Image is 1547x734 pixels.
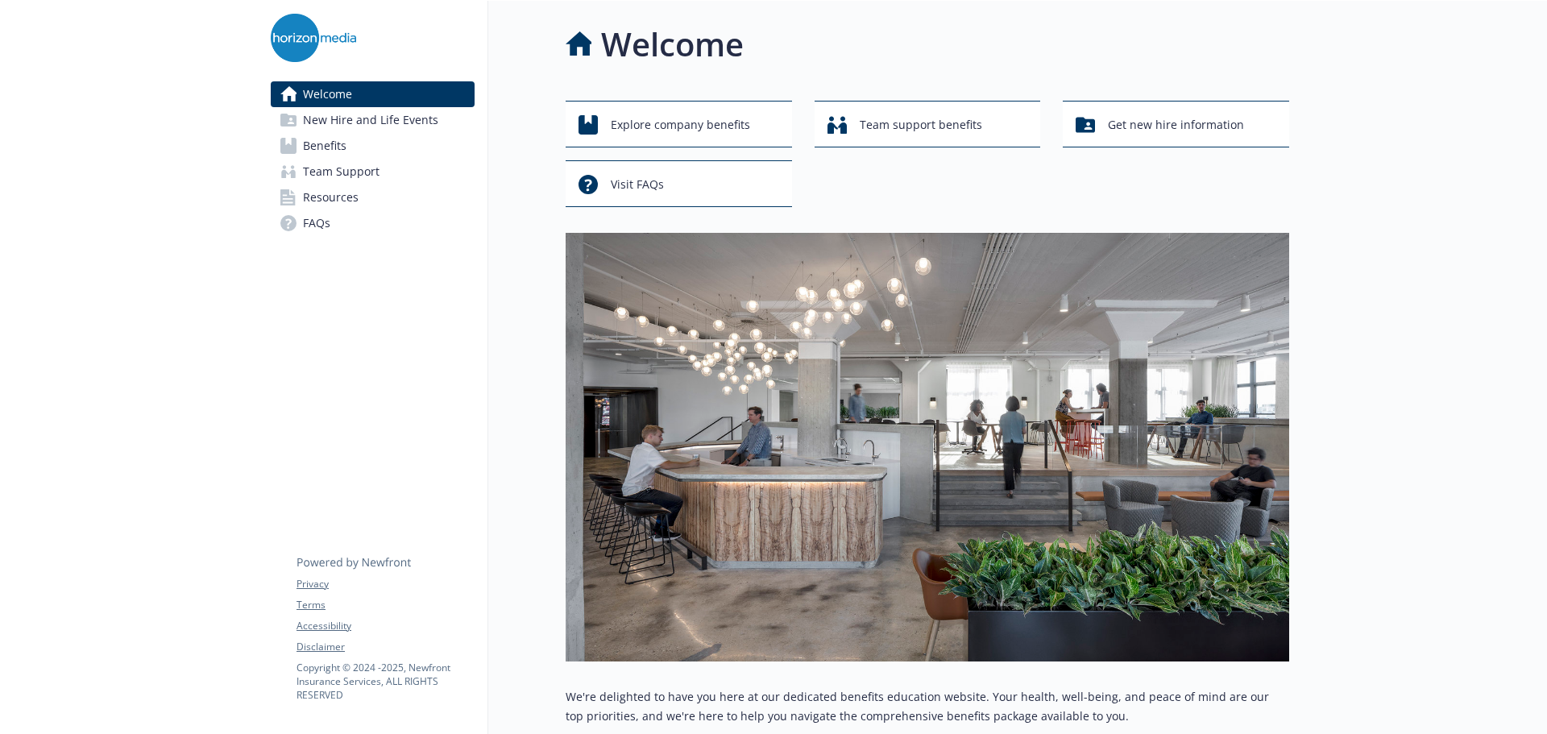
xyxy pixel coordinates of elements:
[271,185,475,210] a: Resources
[303,185,359,210] span: Resources
[271,81,475,107] a: Welcome
[566,160,792,207] button: Visit FAQs
[297,619,474,633] a: Accessibility
[297,661,474,702] p: Copyright © 2024 - 2025 , Newfront Insurance Services, ALL RIGHTS RESERVED
[566,233,1289,661] img: overview page banner
[271,159,475,185] a: Team Support
[303,107,438,133] span: New Hire and Life Events
[271,107,475,133] a: New Hire and Life Events
[271,133,475,159] a: Benefits
[611,110,750,140] span: Explore company benefits
[1063,101,1289,147] button: Get new hire information
[601,20,744,68] h1: Welcome
[303,210,330,236] span: FAQs
[297,640,474,654] a: Disclaimer
[611,169,664,200] span: Visit FAQs
[297,598,474,612] a: Terms
[297,577,474,591] a: Privacy
[860,110,982,140] span: Team support benefits
[303,133,346,159] span: Benefits
[271,210,475,236] a: FAQs
[303,81,352,107] span: Welcome
[303,159,379,185] span: Team Support
[566,101,792,147] button: Explore company benefits
[815,101,1041,147] button: Team support benefits
[1108,110,1244,140] span: Get new hire information
[566,687,1289,726] p: We're delighted to have you here at our dedicated benefits education website. Your health, well-b...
